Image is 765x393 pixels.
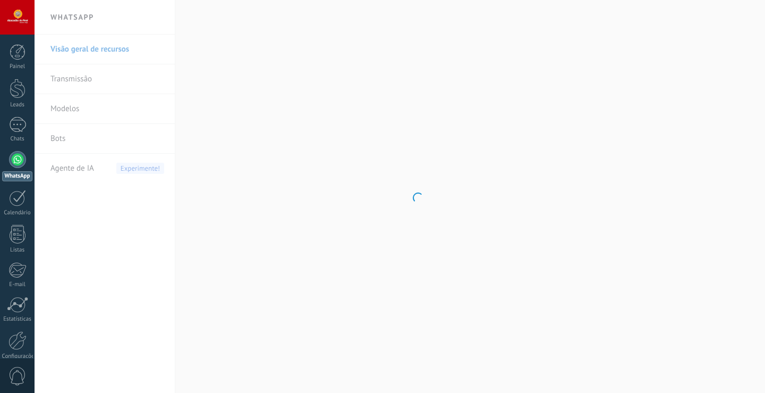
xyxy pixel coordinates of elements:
[2,353,33,360] div: Configurações
[2,136,33,143] div: Chats
[2,247,33,254] div: Listas
[2,210,33,216] div: Calendário
[2,316,33,323] div: Estatísticas
[2,171,32,181] div: WhatsApp
[2,63,33,70] div: Painel
[2,281,33,288] div: E-mail
[2,102,33,108] div: Leads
